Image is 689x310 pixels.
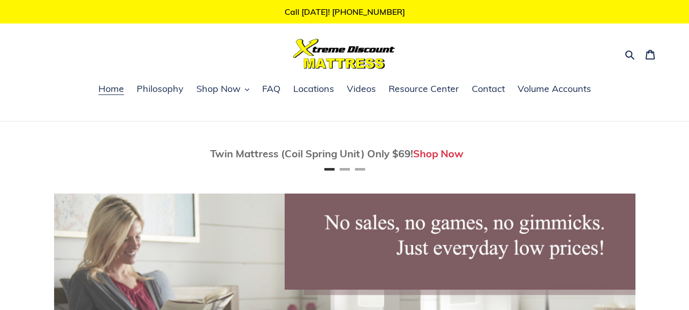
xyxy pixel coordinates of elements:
[413,147,464,160] a: Shop Now
[389,83,459,95] span: Resource Center
[98,83,124,95] span: Home
[293,83,334,95] span: Locations
[210,147,413,160] span: Twin Mattress (Coil Spring Unit) Only $69!
[257,82,286,97] a: FAQ
[324,168,335,171] button: Page 1
[288,82,339,97] a: Locations
[340,168,350,171] button: Page 2
[355,168,365,171] button: Page 3
[137,83,184,95] span: Philosophy
[384,82,464,97] a: Resource Center
[262,83,280,95] span: FAQ
[347,83,376,95] span: Videos
[513,82,596,97] a: Volume Accounts
[191,82,254,97] button: Shop Now
[467,82,510,97] a: Contact
[518,83,591,95] span: Volume Accounts
[472,83,505,95] span: Contact
[342,82,381,97] a: Videos
[293,39,395,69] img: Xtreme Discount Mattress
[196,83,241,95] span: Shop Now
[93,82,129,97] a: Home
[132,82,189,97] a: Philosophy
